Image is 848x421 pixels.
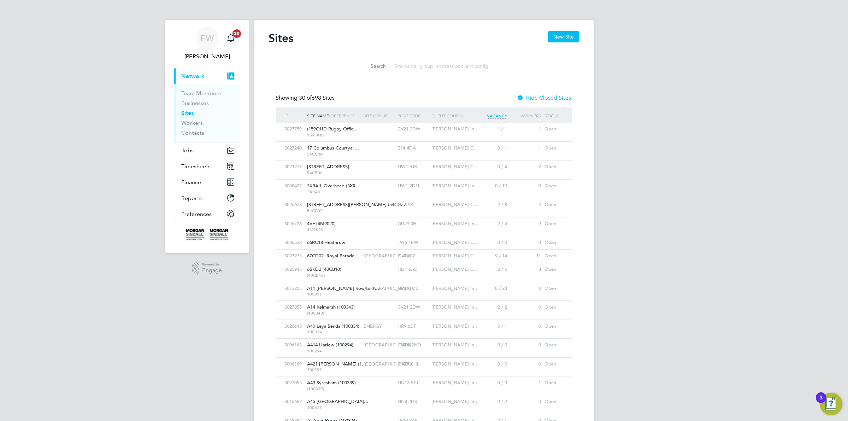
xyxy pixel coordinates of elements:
div: 1 [509,376,543,390]
div: S006189 [283,358,305,371]
a: S00652266RC18 Heathrow TW6 1EW[PERSON_NAME] C…0 / 00Open [283,236,565,242]
div: 0 / 10 [475,180,509,193]
span: 159OHD [307,132,360,138]
div: Open [543,282,565,295]
a: S006189A421 [PERSON_NAME] (1… 100299[GEOGRAPHIC_DATA]MK17 8HL[PERSON_NAME] In…0 / 00Open [283,357,565,363]
div: S027759 [283,123,305,136]
span: [PERSON_NAME] In… [431,304,479,310]
div: 2 / 8 [475,198,509,211]
div: 1 / 1 [475,123,509,136]
span: [PERSON_NAME] In… [431,323,479,329]
div: Open [543,142,565,155]
a: S018392A5 Soar Brook (100324) 100324LE10 3AR[PERSON_NAME] In…0 / 10Open [283,414,565,420]
span: (100343) [307,310,360,316]
button: Preferences [174,206,240,222]
div: Open [543,198,565,211]
span: A45 [GEOGRAPHIC_DATA]… [307,398,369,404]
div: 0 [509,395,543,408]
div: S027095 [283,376,305,390]
div: 0 / 2 [475,395,509,408]
span: Preferences [181,211,212,217]
div: Open [543,217,565,230]
span: [PERSON_NAME] In… [431,126,479,132]
span: A14 Kelmarsh (100343) [307,304,355,310]
span: [PERSON_NAME] In… [431,183,479,189]
span: Reports [181,195,202,201]
div: Open [543,263,565,276]
div: S006522 [283,236,305,249]
div: S026673 [283,198,305,211]
div: 0 [509,301,543,314]
div: 2 / 2 [475,301,509,314]
span: Timesheets [181,163,211,170]
div: 3 [509,263,543,276]
a: S026673[STREET_ADDRESS][PERSON_NAME] (54CC… 54CC02N7 9AA[PERSON_NAME] C…2 / 84Open [283,198,565,204]
div: NN8 2DR [396,395,430,408]
span: Network [181,73,205,80]
div: HD1 6AE [396,263,430,276]
div: S027240 [283,142,305,155]
span: 100317 [307,405,360,410]
span: 17 Columbus Courtyar… [307,145,359,151]
span: [GEOGRAPHIC_DATA] [364,285,411,291]
span: [PERSON_NAME] In… [431,342,479,348]
a: S027095A43 Syresham (100339) (100339)NN13 5TJ[PERSON_NAME] In…0 / 01Open [283,376,565,382]
a: Contacts [181,129,204,136]
span: / Reference [329,113,355,118]
span: [PERSON_NAME] In… [431,221,479,227]
a: S027855A14 Kelmarsh (100343) (100343)CV21 2DW[PERSON_NAME] In…2 / 20Open [283,300,565,306]
div: Open [543,180,565,193]
div: 11 [509,250,543,263]
div: Open [543,358,565,371]
div: S015652 [283,395,305,408]
div: S013205 [283,282,305,295]
div: 2 [509,217,543,230]
a: S027759(159OHD-Rugby Offic… 159OHDCV21 2DW[PERSON_NAME] In…1 / 11Open [283,122,565,128]
div: 0 [509,320,543,333]
span: [PERSON_NAME] In… [431,361,479,367]
span: [PERSON_NAME] C… [431,266,478,272]
div: Open [543,376,565,390]
span: 100299 [307,367,360,373]
a: S02723367CD02 -Royal Parade [GEOGRAPHIC_DATA]PL1 1DZ[PERSON_NAME] C…9 / 1411Open [283,249,565,255]
div: 0 / 0 [475,339,509,352]
span: 3XRAIL [307,189,360,195]
span: 4VF (4M9020) [307,221,336,227]
a: EW[PERSON_NAME] [174,27,240,61]
div: Open [543,160,565,174]
div: CM20 2NQ [396,339,430,352]
a: S02724017 Columbus Courtyar… 54CC04E14 4DA[PERSON_NAME] C…0 / 11Open [283,141,565,147]
div: TW6 1EW [396,236,430,249]
div: N7 9AA [396,198,430,211]
a: S015652A45 [GEOGRAPHIC_DATA]… 100317NN8 2DR[PERSON_NAME] In…0 / 20Open [283,395,565,401]
button: New Site [548,31,579,42]
span: [PERSON_NAME] In… [431,380,479,386]
a: Businesses [181,100,209,106]
span: A421 [PERSON_NAME] (1… [307,361,366,367]
div: ID [283,107,305,124]
div: Network [174,84,240,142]
a: S021277[STREET_ADDRESS] 54CB06NW1 5JX[PERSON_NAME] C…0 / 42Open [283,160,565,166]
span: A414 Harlow (100294) [307,342,353,348]
span: [PERSON_NAME] C… [431,239,478,245]
div: S026945 [283,263,305,276]
div: S027233 [283,250,305,263]
span: 3XRAIL Overhead (3XR… [307,183,360,189]
div: NW1 2DN [396,180,430,193]
span: 54CC02 [307,208,360,214]
div: S026726 [283,217,305,230]
div: 0 / 1 [475,320,509,333]
span: ENERGY [364,323,382,329]
span: [PERSON_NAME] In… [431,398,479,404]
a: S006188A414 Harlow (100294) 100294[GEOGRAPHIC_DATA]CM20 2NQ[PERSON_NAME] In…0 / 00Open [283,338,565,344]
span: 100334 [307,329,360,335]
button: Open Resource Center, 3 new notifications [820,393,842,415]
div: PL1 1DZ [396,250,430,263]
div: S026613 [283,320,305,333]
span: 54CB06 [307,170,360,176]
h2: Sites [269,31,293,45]
span: (159OHD-Rugby Offic… [307,126,358,132]
div: Workers [509,107,543,124]
div: 0 [509,180,543,193]
span: [GEOGRAPHIC_DATA] [364,342,411,348]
